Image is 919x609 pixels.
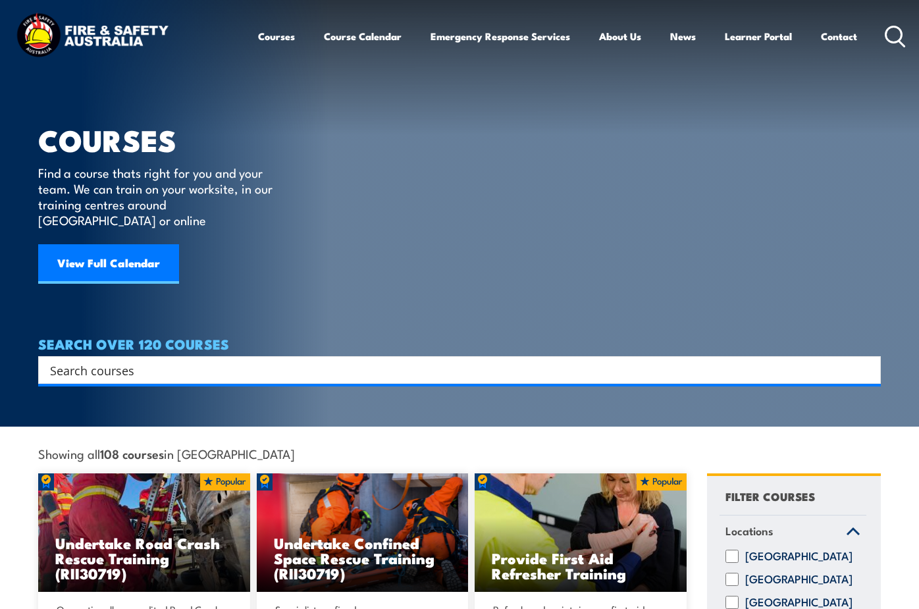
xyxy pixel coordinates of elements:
[50,360,852,380] input: Search input
[821,20,857,52] a: Contact
[725,20,792,52] a: Learner Portal
[492,550,670,581] h3: Provide First Aid Refresher Training
[53,361,854,379] form: Search form
[257,473,469,592] img: Undertake Confined Space Rescue Training (non Fire-Sector) (2)
[55,535,233,581] h3: Undertake Road Crash Rescue Training (RII30719)
[38,446,295,460] span: Showing all in [GEOGRAPHIC_DATA]
[274,535,452,581] h3: Undertake Confined Space Rescue Training (RII30719)
[745,550,853,563] label: [GEOGRAPHIC_DATA]
[858,361,876,379] button: Search magnifier button
[258,20,295,52] a: Courses
[475,473,687,592] a: Provide First Aid Refresher Training
[431,20,570,52] a: Emergency Response Services
[100,444,164,462] strong: 108 courses
[720,516,866,550] a: Locations
[38,336,881,351] h4: SEARCH OVER 120 COURSES
[38,473,250,592] img: Road Crash Rescue Training
[745,573,853,586] label: [GEOGRAPHIC_DATA]
[38,165,278,228] p: Find a course thats right for you and your team. We can train on your worksite, in our training c...
[670,20,696,52] a: News
[725,522,774,540] span: Locations
[475,473,687,592] img: Provide First Aid (Blended Learning)
[38,473,250,592] a: Undertake Road Crash Rescue Training (RII30719)
[725,487,815,505] h4: FILTER COURSES
[257,473,469,592] a: Undertake Confined Space Rescue Training (RII30719)
[324,20,402,52] a: Course Calendar
[38,244,179,284] a: View Full Calendar
[599,20,641,52] a: About Us
[745,596,853,609] label: [GEOGRAPHIC_DATA]
[38,126,292,152] h1: COURSES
